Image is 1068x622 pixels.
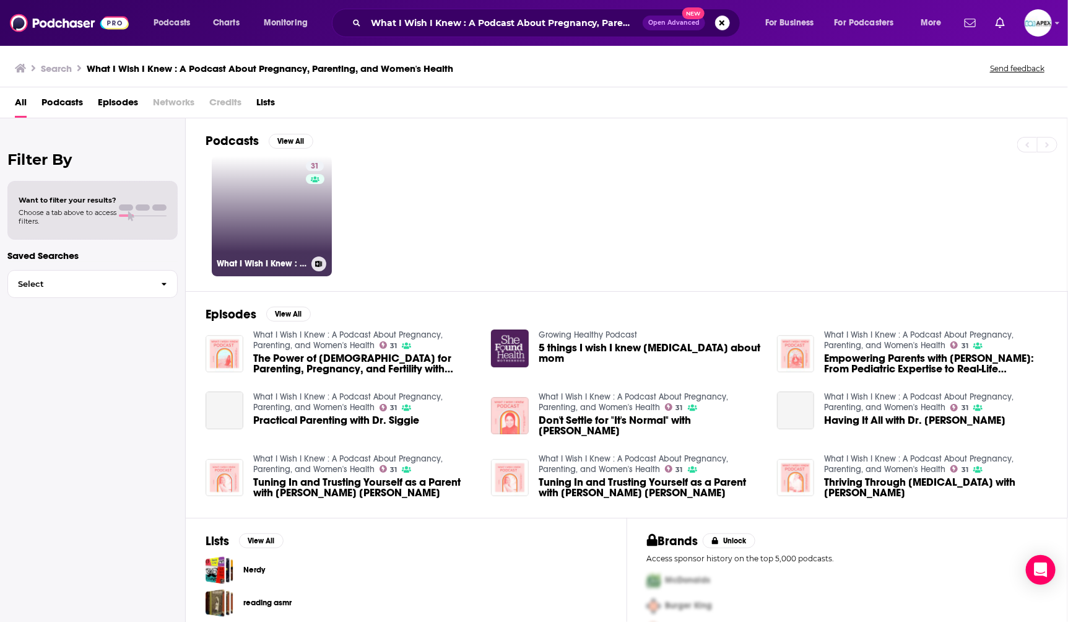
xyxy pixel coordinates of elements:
[539,415,762,436] span: Don't Settle for "It's Normal" with [PERSON_NAME]
[41,63,72,74] h3: Search
[1025,9,1052,37] button: Show profile menu
[7,270,178,298] button: Select
[253,477,477,498] a: Tuning In and Trusting Yourself as a Parent with Erin Claire Jones
[648,20,700,26] span: Open Advanced
[253,353,477,374] a: The Power of Ayurveda for Parenting, Pregnancy, and Fertility with Amita Basra
[206,335,243,373] a: The Power of Ayurveda for Parenting, Pregnancy, and Fertility with Amita Basra
[824,392,1014,413] a: What I Wish I Knew : A Podcast About Pregnancy, Parenting, and Women's Health
[380,341,397,349] a: 31
[835,14,894,32] span: For Podcasters
[253,330,443,351] a: What I Wish I Knew : A Podcast About Pregnancy, Parenting, and Women's Health
[777,335,815,373] img: Empowering Parents with Dr. Rebekah Diamond: From Pediatric Expertise to Real-Life Parenting
[390,467,397,473] span: 31
[253,415,419,426] a: Practical Parenting with Dr. Siggie
[206,589,233,617] a: reading asmr
[390,405,397,411] span: 31
[703,533,755,548] button: Unlock
[206,533,284,549] a: ListsView All
[827,13,912,33] button: open menu
[666,576,711,586] span: McDonalds
[777,392,815,429] a: Having It All with Dr. Corinne Low
[824,415,1005,426] a: Having It All with Dr. Corinne Low
[539,415,762,436] a: Don't Settle for "It's Normal" with Dr. Mona Orady
[1025,9,1052,37] img: User Profile
[950,465,968,473] a: 31
[311,160,319,173] span: 31
[647,533,698,549] h2: Brands
[665,403,683,411] a: 31
[824,330,1014,351] a: What I Wish I Knew : A Podcast About Pregnancy, Parenting, and Women's Health
[253,392,443,413] a: What I Wish I Knew : A Podcast About Pregnancy, Parenting, and Women's Health
[205,13,247,33] a: Charts
[950,341,968,349] a: 31
[824,453,1014,475] a: What I Wish I Knew : A Podcast About Pregnancy, Parenting, and Women's Health
[256,92,275,118] a: Lists
[991,12,1010,33] a: Show notifications dropdown
[255,13,324,33] button: open menu
[962,343,968,349] span: 31
[1026,555,1056,585] div: Open Intercom Messenger
[380,465,397,473] a: 31
[539,330,637,340] a: Growing Healthy Podcast
[491,459,529,497] img: Tuning In and Trusting Yourself as a Parent with Erin Claire Jones
[682,7,705,19] span: New
[7,151,178,169] h2: Filter By
[19,208,116,226] span: Choose a tab above to access filters.
[962,405,968,411] span: 31
[154,14,190,32] span: Podcasts
[380,404,397,411] a: 31
[950,404,968,411] a: 31
[539,453,728,475] a: What I Wish I Knew : A Podcast About Pregnancy, Parenting, and Women's Health
[264,14,308,32] span: Monitoring
[213,14,240,32] span: Charts
[1025,9,1052,37] span: Logged in as Apex
[8,280,151,288] span: Select
[209,92,241,118] span: Credits
[777,459,815,497] img: Thriving Through Hormonal Changes with Jennifer Hanway
[344,9,752,37] div: Search podcasts, credits, & more...
[824,353,1048,374] span: Empowering Parents with [PERSON_NAME]: From Pediatric Expertise to Real-Life Parenting
[98,92,138,118] a: Episodes
[539,392,728,413] a: What I Wish I Knew : A Podcast About Pregnancy, Parenting, and Women's Health
[539,343,762,364] a: 5 things I wish I knew postpartum about mom
[206,556,233,584] a: Nerdy
[539,477,762,498] a: Tuning In and Trusting Yourself as a Parent with Erin Claire Jones
[217,258,306,269] h3: What I Wish I Knew : A Podcast About Pregnancy, Parenting, and Women's Health
[206,533,229,549] h2: Lists
[253,477,477,498] span: Tuning In and Trusting Yourself as a Parent with [PERSON_NAME] [PERSON_NAME]
[145,13,206,33] button: open menu
[666,601,713,611] span: Burger King
[253,353,477,374] span: The Power of [DEMOGRAPHIC_DATA] for Parenting, Pregnancy, and Fertility with [PERSON_NAME]
[824,415,1005,426] span: Having It All with Dr. [PERSON_NAME]
[824,353,1048,374] a: Empowering Parents with Dr. Rebekah Diamond: From Pediatric Expertise to Real-Life Parenting
[491,330,529,367] a: 5 things I wish I knew postpartum about mom
[921,14,942,32] span: More
[962,467,968,473] span: 31
[15,92,27,118] a: All
[206,459,243,497] img: Tuning In and Trusting Yourself as a Parent with Erin Claire Jones
[269,134,313,149] button: View All
[539,343,762,364] span: 5 things I wish I knew [MEDICAL_DATA] about mom
[153,92,194,118] span: Networks
[306,161,324,171] a: 31
[206,392,243,429] a: Practical Parenting with Dr. Siggie
[960,12,981,33] a: Show notifications dropdown
[7,250,178,261] p: Saved Searches
[824,477,1048,498] a: Thriving Through Hormonal Changes with Jennifer Hanway
[243,596,292,610] a: reading asmr
[757,13,830,33] button: open menu
[676,467,683,473] span: 31
[266,307,311,322] button: View All
[366,13,643,33] input: Search podcasts, credits, & more...
[87,63,453,74] h3: What I Wish I Knew : A Podcast About Pregnancy, Parenting, and Women's Health
[824,477,1048,498] span: Thriving Through [MEDICAL_DATA] with [PERSON_NAME]
[912,13,957,33] button: open menu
